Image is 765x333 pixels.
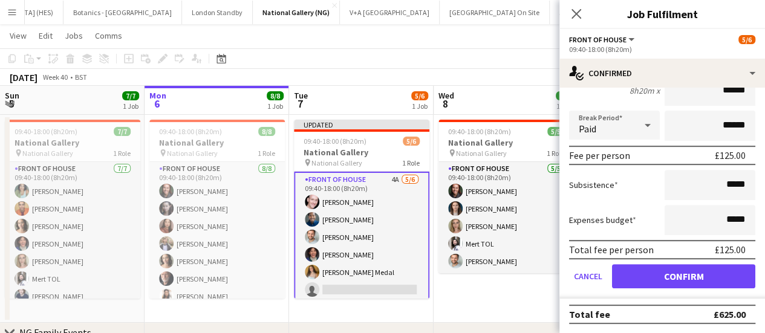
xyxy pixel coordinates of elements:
span: Jobs [65,30,83,41]
app-card-role: Front of House4A5/609:40-18:00 (8h20m)[PERSON_NAME][PERSON_NAME][PERSON_NAME][PERSON_NAME][PERSON... [294,172,429,303]
div: 8h20m x [630,85,660,96]
span: Edit [39,30,53,41]
span: 8 [437,97,454,111]
button: Cancel [569,264,607,288]
div: 1 Job [412,102,428,111]
label: Subsistence [569,179,618,190]
span: 6 [148,97,166,111]
span: Mon [149,90,166,101]
span: 5/6 [738,35,755,44]
span: 8/8 [267,91,284,100]
button: Confirm [612,264,755,288]
div: 1 Job [123,102,138,111]
div: £625.00 [714,308,746,320]
span: 1 Role [402,158,420,167]
h3: National Gallery [294,147,429,158]
span: Wed [438,90,454,101]
div: Fee per person [569,149,630,161]
div: 09:40-18:00 (8h20m) [569,45,755,54]
app-job-card: 09:40-18:00 (8h20m)7/7National Gallery National Gallery1 RoleFront of House7/709:40-18:00 (8h20m)... [5,120,140,299]
span: 8/8 [258,127,275,136]
app-job-card: 09:40-18:00 (8h20m)8/8National Gallery National Gallery1 RoleFront of House8/809:40-18:00 (8h20m)... [149,120,285,299]
button: Botanics - [GEOGRAPHIC_DATA] [63,1,182,24]
button: [GEOGRAPHIC_DATA] On Site [440,1,550,24]
span: View [10,30,27,41]
span: Tue [294,90,308,101]
span: 7/7 [114,127,131,136]
button: National Gallery (NG) [253,1,340,24]
a: Comms [90,28,127,44]
div: £125.00 [715,244,746,256]
label: Expenses budget [569,215,636,225]
span: 09:40-18:00 (8h20m) [304,137,366,146]
div: Confirmed [559,59,765,88]
span: 09:40-18:00 (8h20m) [448,127,511,136]
a: Edit [34,28,57,44]
span: 5/6 [403,137,420,146]
app-card-role: Front of House5/509:40-18:00 (8h20m)[PERSON_NAME][PERSON_NAME][PERSON_NAME]Mert TOL[PERSON_NAME] [438,162,574,273]
h3: Job Fulfilment [559,6,765,22]
app-job-card: Updated09:40-18:00 (8h20m)5/6National Gallery National Gallery1 RoleFront of House4A5/609:40-18:0... [294,120,429,299]
h3: National Gallery [149,137,285,148]
h3: National Gallery [438,137,574,148]
span: National Gallery [311,158,362,167]
div: Total fee per person [569,244,654,256]
div: Total fee [569,308,610,320]
span: 1 Role [258,149,275,158]
span: 5/6 [411,91,428,100]
span: Week 40 [40,73,70,82]
div: £125.00 [715,149,746,161]
span: National Gallery [456,149,507,158]
h3: National Gallery [5,137,140,148]
div: 1 Job [556,102,572,111]
span: 1 Role [547,149,564,158]
span: Comms [95,30,122,41]
div: [DATE] [10,71,37,83]
div: BST [75,73,87,82]
a: View [5,28,31,44]
span: 09:40-18:00 (8h20m) [15,127,77,136]
button: ASVA [550,1,585,24]
span: 5 [3,97,19,111]
span: 09:40-18:00 (8h20m) [159,127,222,136]
div: 1 Job [267,102,283,111]
span: Front of House [569,35,627,44]
app-job-card: 09:40-18:00 (8h20m)5/5National Gallery National Gallery1 RoleFront of House5/509:40-18:00 (8h20m)... [438,120,574,273]
span: National Gallery [22,149,73,158]
app-card-role: Front of House8/809:40-18:00 (8h20m)[PERSON_NAME][PERSON_NAME][PERSON_NAME][PERSON_NAME][PERSON_N... [149,162,285,326]
span: 1 Role [113,149,131,158]
span: 7 [292,97,308,111]
span: 5/5 [556,91,573,100]
button: V+A [GEOGRAPHIC_DATA] [340,1,440,24]
button: London Standby [182,1,253,24]
span: Sun [5,90,19,101]
span: Paid [579,123,596,135]
button: Front of House [569,35,636,44]
a: Jobs [60,28,88,44]
span: 5/5 [547,127,564,136]
span: 7/7 [122,91,139,100]
div: Updated [294,120,429,129]
span: National Gallery [167,149,218,158]
app-card-role: Front of House7/709:40-18:00 (8h20m)[PERSON_NAME][PERSON_NAME][PERSON_NAME][PERSON_NAME][PERSON_N... [5,162,140,308]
